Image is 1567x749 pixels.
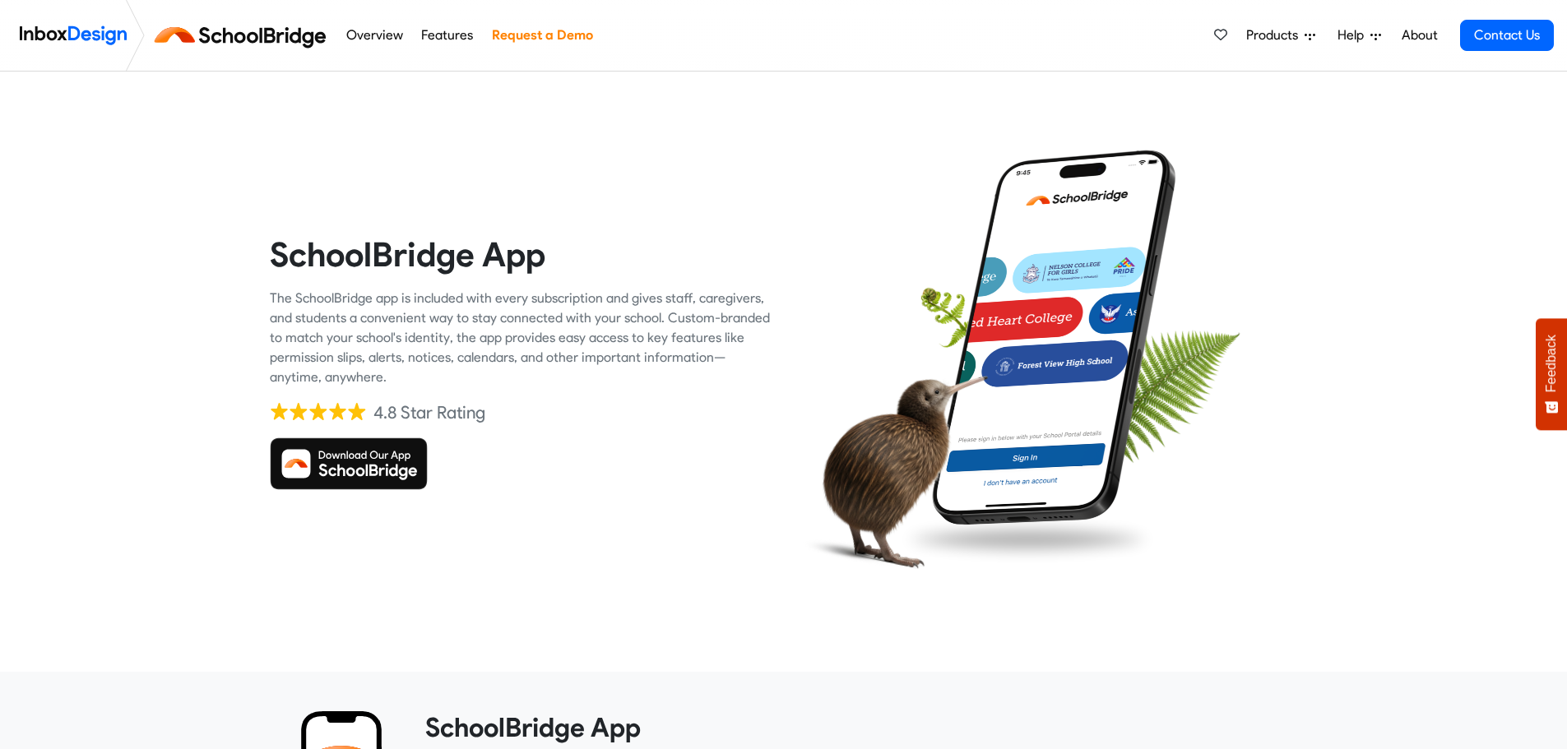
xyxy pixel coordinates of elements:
span: Feedback [1544,335,1559,392]
img: phone.png [925,149,1184,525]
div: The SchoolBridge app is included with every subscription and gives staff, caregivers, and student... [270,289,772,387]
heading: SchoolBridge App [425,711,1286,744]
img: Download SchoolBridge App [270,437,428,490]
a: About [1397,19,1442,52]
a: Help [1331,19,1388,52]
a: Features [417,19,478,52]
span: Help [1338,25,1370,45]
img: schoolbridge logo [151,16,336,55]
a: Contact Us [1460,20,1554,51]
img: kiwi_bird.png [795,349,987,586]
button: Feedback - Show survey [1536,318,1567,430]
img: shadow.png [897,511,1160,567]
a: Products [1240,19,1322,52]
a: Overview [341,19,407,52]
span: Products [1246,25,1305,45]
a: Request a Demo [487,19,597,52]
heading: SchoolBridge App [270,233,772,275]
div: 4.8 Star Rating [373,400,485,425]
